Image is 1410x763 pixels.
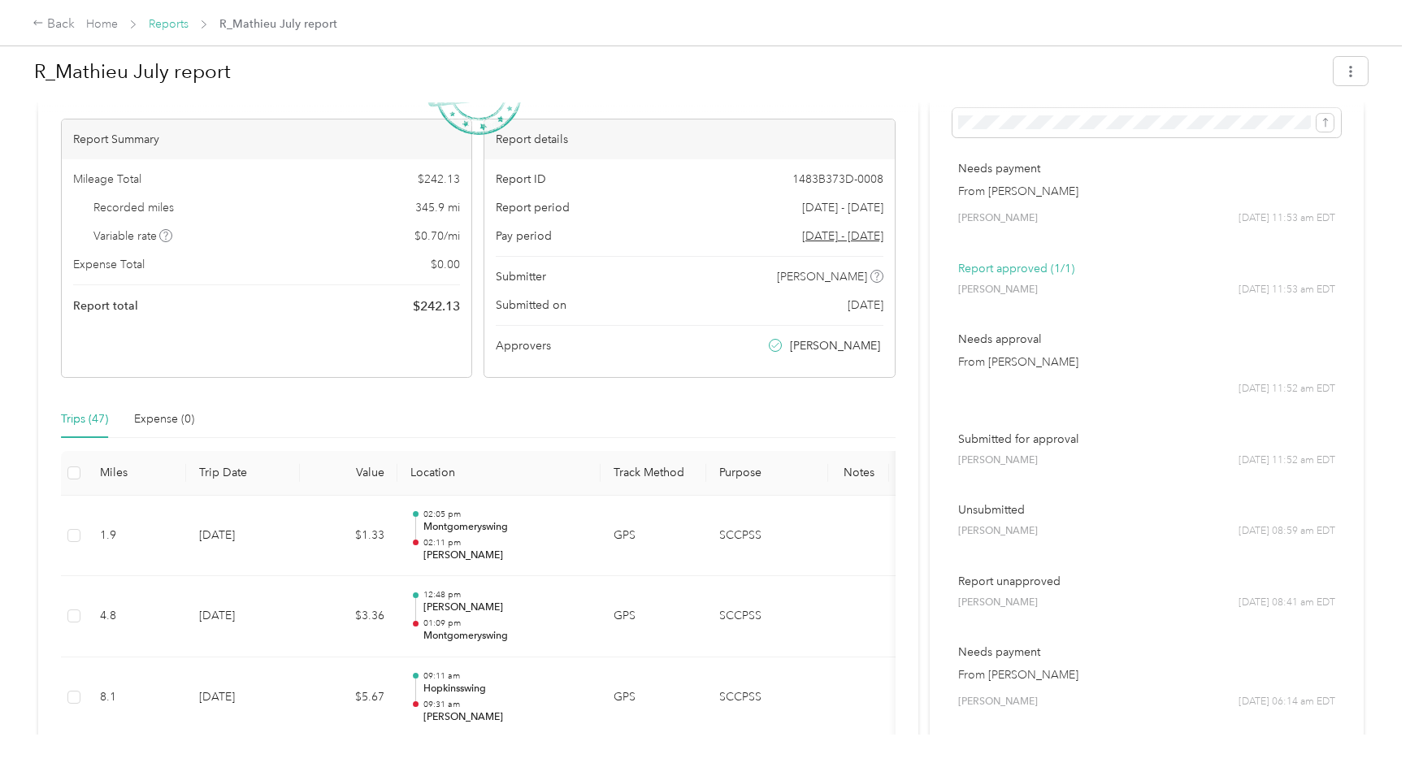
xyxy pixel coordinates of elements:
[134,410,194,428] div: Expense (0)
[706,496,828,577] td: SCCPSS
[423,670,588,682] p: 09:11 am
[496,199,570,216] span: Report period
[87,576,186,657] td: 4.8
[496,171,546,188] span: Report ID
[300,657,397,739] td: $5.67
[1239,283,1335,297] span: [DATE] 11:53 am EDT
[601,576,706,657] td: GPS
[1319,672,1410,763] iframe: Everlance-gr Chat Button Frame
[87,451,186,496] th: Miles
[790,337,880,354] span: [PERSON_NAME]
[423,710,588,725] p: [PERSON_NAME]
[423,629,588,644] p: Montgomeryswing
[93,199,174,216] span: Recorded miles
[431,256,460,273] span: $ 0.00
[802,228,883,245] span: Go to pay period
[496,337,551,354] span: Approvers
[958,431,1335,448] p: Submitted for approval
[87,657,186,739] td: 8.1
[300,576,397,657] td: $3.36
[706,576,828,657] td: SCCPSS
[958,160,1335,177] p: Needs payment
[61,410,108,428] div: Trips (47)
[496,297,566,314] span: Submitted on
[958,644,1335,661] p: Needs payment
[958,260,1335,277] p: Report approved (1/1)
[601,496,706,577] td: GPS
[423,548,588,563] p: [PERSON_NAME]
[186,657,300,739] td: [DATE]
[86,17,118,31] a: Home
[706,451,828,496] th: Purpose
[73,297,138,314] span: Report total
[62,119,471,159] div: Report Summary
[423,600,588,615] p: [PERSON_NAME]
[1239,382,1335,397] span: [DATE] 11:52 am EDT
[1239,695,1335,709] span: [DATE] 06:14 am EDT
[1239,211,1335,226] span: [DATE] 11:53 am EDT
[958,501,1335,518] p: Unsubmitted
[423,589,588,600] p: 12:48 pm
[186,496,300,577] td: [DATE]
[149,17,189,31] a: Reports
[423,682,588,696] p: Hopkinsswing
[219,15,337,33] span: R_Mathieu July report
[423,537,588,548] p: 02:11 pm
[777,268,867,285] span: [PERSON_NAME]
[423,699,588,710] p: 09:31 am
[802,199,883,216] span: [DATE] - [DATE]
[601,657,706,739] td: GPS
[958,331,1335,348] p: Needs approval
[958,183,1335,200] p: From [PERSON_NAME]
[958,573,1335,590] p: Report unapproved
[423,618,588,629] p: 01:09 pm
[889,451,950,496] th: Tags
[1239,596,1335,610] span: [DATE] 08:41 am EDT
[87,496,186,577] td: 1.9
[848,297,883,314] span: [DATE]
[958,211,1038,226] span: [PERSON_NAME]
[186,451,300,496] th: Trip Date
[958,666,1335,683] p: From [PERSON_NAME]
[1239,453,1335,468] span: [DATE] 11:52 am EDT
[1239,524,1335,539] span: [DATE] 08:59 am EDT
[186,576,300,657] td: [DATE]
[73,171,141,188] span: Mileage Total
[958,453,1038,468] span: [PERSON_NAME]
[73,256,145,273] span: Expense Total
[300,451,397,496] th: Value
[958,695,1038,709] span: [PERSON_NAME]
[413,297,460,316] span: $ 242.13
[418,171,460,188] span: $ 242.13
[958,353,1335,371] p: From [PERSON_NAME]
[300,496,397,577] td: $1.33
[397,451,601,496] th: Location
[496,228,552,245] span: Pay period
[34,52,1322,91] h1: R_Mathieu July report
[828,451,889,496] th: Notes
[423,509,588,520] p: 02:05 pm
[958,283,1038,297] span: [PERSON_NAME]
[414,228,460,245] span: $ 0.70 / mi
[601,451,706,496] th: Track Method
[415,199,460,216] span: 345.9 mi
[93,228,173,245] span: Variable rate
[958,524,1038,539] span: [PERSON_NAME]
[484,119,894,159] div: Report details
[706,657,828,739] td: SCCPSS
[33,15,75,34] div: Back
[496,268,546,285] span: Submitter
[423,520,588,535] p: Montgomeryswing
[792,171,883,188] span: 1483B373D-0008
[958,596,1038,610] span: [PERSON_NAME]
